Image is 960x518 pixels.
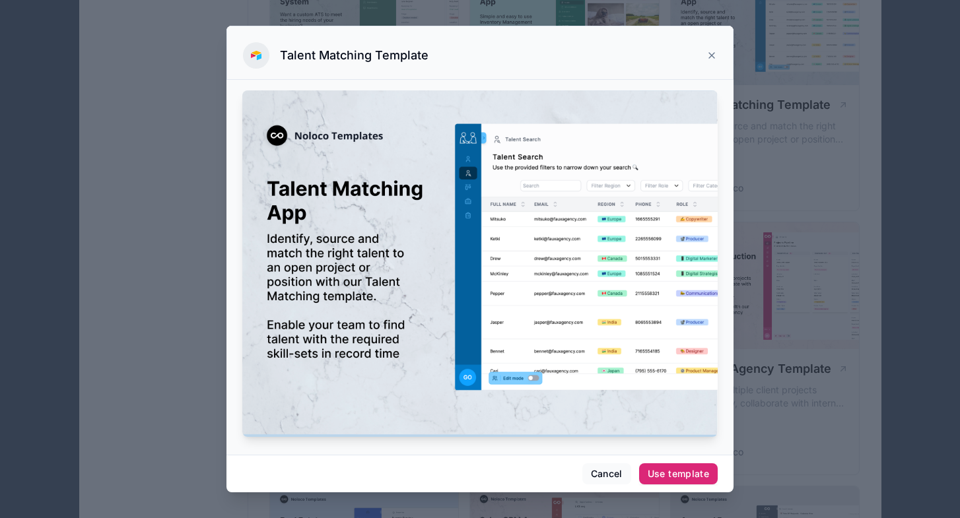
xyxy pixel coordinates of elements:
div: Use template [648,468,709,480]
button: View Airtable base [315,453,421,474]
button: Use template [639,463,718,484]
img: Airtable Logo [251,50,261,61]
img: Talent Matching Template [242,90,718,437]
h3: Talent Matching Template [280,48,429,63]
iframe: Intercom live chat [915,473,947,505]
button: Preview [242,453,312,474]
button: Cancel [582,463,631,484]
